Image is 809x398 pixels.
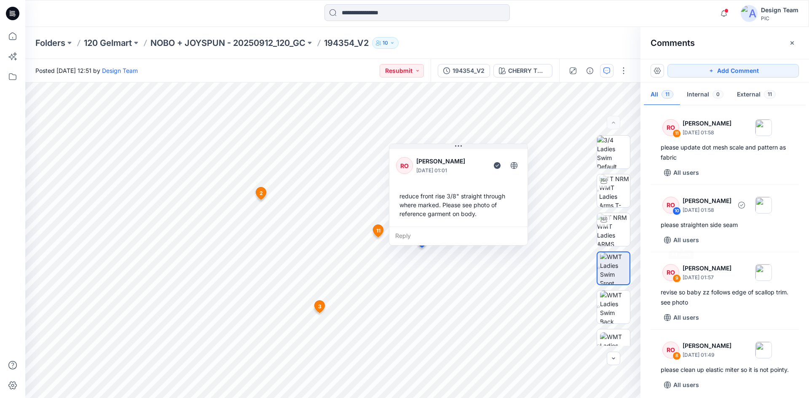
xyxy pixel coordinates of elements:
p: 10 [383,38,388,48]
button: All users [661,233,702,247]
div: CHERRY TOMATO [508,66,547,75]
p: [PERSON_NAME] [683,263,731,273]
div: RO [662,264,679,281]
div: 8 [672,352,681,360]
p: [DATE] 01:58 [683,206,731,214]
button: All users [661,378,702,392]
button: CHERRY TOMATO [493,64,552,77]
button: External [730,84,782,106]
button: Details [583,64,597,77]
div: please update dot mesh scale and pattern as fabric [661,142,789,163]
span: 11 [662,90,673,99]
button: Internal [680,84,730,106]
p: [DATE] 01:01 [416,166,485,175]
h2: Comments [651,38,695,48]
div: RO [662,119,679,136]
button: 10 [372,37,399,49]
span: 0 [713,90,723,99]
img: TT NRM WMT Ladies ARMS DOWN [597,213,630,246]
div: RO [662,197,679,214]
span: Posted [DATE] 12:51 by [35,66,138,75]
span: 2 [260,190,263,197]
p: All users [673,235,699,245]
img: WMT Ladies Swim Front [600,252,630,284]
p: [PERSON_NAME] [683,341,731,351]
a: Folders [35,37,65,49]
div: RO [662,342,679,358]
div: please clean up elastic miter so it is not pointy. [661,365,789,375]
div: 11 [672,129,681,138]
img: avatar [741,5,758,22]
div: PIC [761,15,798,21]
div: reduce front rise 3/8" straight through where marked. Please see photo of reference garment on body. [396,188,521,222]
p: [DATE] 01:49 [683,351,731,359]
button: All users [661,166,702,179]
p: All users [673,313,699,323]
div: 194354_V2 [453,66,485,75]
p: [PERSON_NAME] [416,156,485,166]
p: [PERSON_NAME] [683,118,731,128]
div: 9 [672,274,681,283]
p: 194354_V2 [324,37,369,49]
button: All users [661,311,702,324]
div: please straighten side seam [661,220,789,230]
img: WMT Ladies Swim Left [600,332,630,359]
div: revise so baby zz follows edge of scallop trim. see photo [661,287,789,307]
div: RO [396,157,413,174]
div: Design Team [761,5,798,15]
span: 11 [376,227,380,235]
p: [DATE] 01:58 [683,128,731,137]
button: Add Comment [667,64,799,77]
button: 194354_V2 [438,64,490,77]
a: Design Team [102,67,138,74]
img: 3/4 Ladies Swim Default [597,136,630,168]
div: Reply [389,227,528,245]
p: All users [673,168,699,178]
a: 120 Gelmart [84,37,132,49]
p: [DATE] 01:57 [683,273,731,282]
p: All users [673,380,699,390]
p: [PERSON_NAME] [683,196,731,206]
a: NOBO + JOYSPUN - 20250912_120_GC [150,37,305,49]
img: WMT Ladies Swim Back [600,291,630,323]
div: 10 [672,207,681,215]
img: TT NRM WMT Ladies Arms T-POSE [599,174,630,207]
span: 3 [318,303,321,310]
span: 11 [764,90,776,99]
button: All [644,84,680,106]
